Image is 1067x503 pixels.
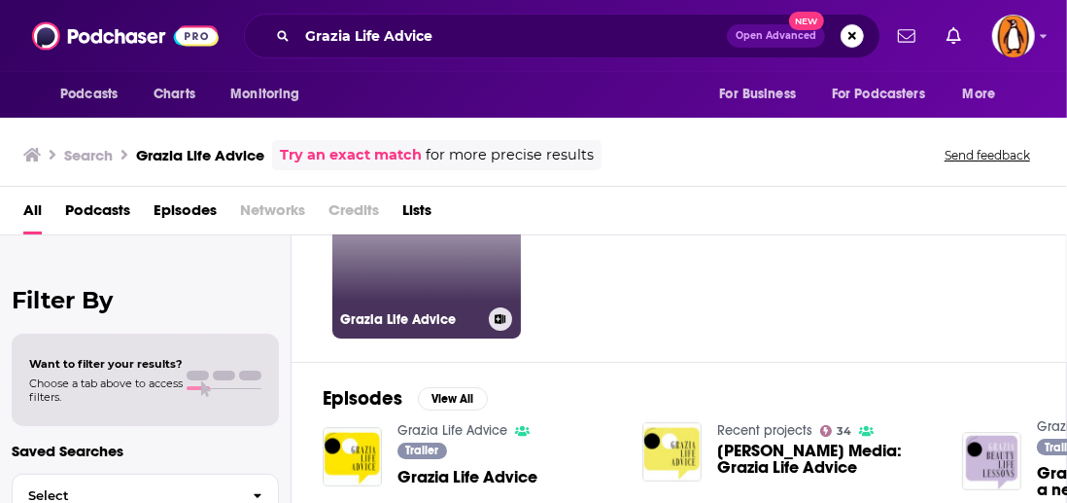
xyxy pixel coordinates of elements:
span: Podcasts [60,81,118,108]
button: Show profile menu [992,15,1035,57]
button: Open AdvancedNew [727,24,825,48]
a: EpisodesView All [323,386,488,411]
span: Open Advanced [736,31,816,41]
h3: Grazia Life Advice [136,146,264,164]
span: For Podcasters [832,81,925,108]
span: 34 [837,427,851,436]
a: All [23,195,42,234]
img: User Profile [992,15,1035,57]
button: open menu [706,76,820,113]
a: Show notifications dropdown [939,19,969,53]
span: Charts [154,81,195,108]
a: Grazia Life Advice [332,150,521,339]
span: New [789,12,824,30]
a: Recent projects [717,422,812,439]
img: Grazia Beauty Life Lessons - a new Grazia podcast! [962,432,1021,491]
a: Lists [402,195,431,234]
span: for more precise results [426,144,594,166]
p: Saved Searches [12,442,279,460]
a: 4 [529,150,717,339]
span: Choose a tab above to access filters. [29,377,183,404]
h3: Search [64,146,113,164]
span: Monitoring [230,81,299,108]
img: Podchaser - Follow, Share and Rate Podcasts [32,18,219,54]
h2: Filter By [12,286,279,314]
span: Select [13,489,237,502]
a: Grazia Life Advice [397,469,537,485]
a: Episodes [154,195,217,234]
h3: Grazia Life Advice [340,311,481,328]
a: Charts [141,76,207,113]
input: Search podcasts, credits, & more... [297,20,727,52]
div: Search podcasts, credits, & more... [244,14,880,58]
span: Trailer [405,445,438,456]
span: [PERSON_NAME] Media: Grazia Life Advice [717,443,939,476]
button: open menu [47,76,143,113]
img: Bauer Media: Grazia Life Advice [642,422,702,482]
a: Bauer Media: Grazia Life Advice [717,443,939,476]
img: Grazia Life Advice [323,427,382,486]
span: Networks [240,195,305,234]
a: Try an exact match [280,144,422,166]
a: Grazia Life Advice [397,422,507,439]
h2: Episodes [323,386,402,411]
span: Credits [328,195,379,234]
span: For Business [719,81,796,108]
a: Show notifications dropdown [890,19,923,53]
button: open menu [819,76,953,113]
button: Send feedback [939,147,1036,163]
span: Logged in as penguin_portfolio [992,15,1035,57]
button: open menu [217,76,325,113]
a: Podcasts [65,195,130,234]
span: Want to filter your results? [29,357,183,371]
span: More [963,81,996,108]
button: open menu [949,76,1020,113]
a: 34 [820,425,852,437]
button: View All [418,387,488,411]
